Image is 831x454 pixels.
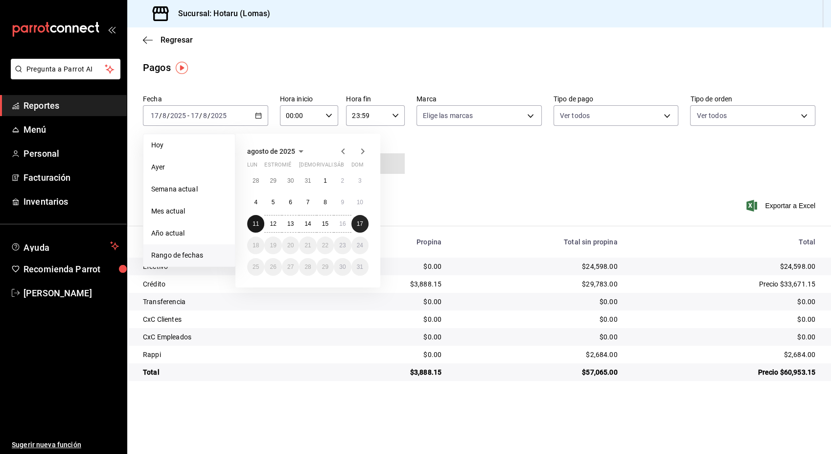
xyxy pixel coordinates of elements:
abbr: 18 de agosto de 2025 [253,242,259,249]
abbr: 28 de julio de 2025 [253,177,259,184]
button: 31 de agosto de 2025 [351,258,369,276]
abbr: 8 de agosto de 2025 [323,199,327,206]
abbr: 20 de agosto de 2025 [287,242,294,249]
abbr: 21 de agosto de 2025 [304,242,311,249]
span: Regresar [161,35,193,45]
font: Menú [23,124,46,135]
font: Reportes [23,100,59,111]
div: Precio $33,671.15 [633,279,815,289]
abbr: 2 de agosto de 2025 [341,177,344,184]
div: $24,598.00 [457,262,617,271]
div: CxC Empleados [143,332,322,342]
label: Hora inicio [280,96,339,102]
span: - [187,112,189,119]
abbr: 26 de agosto de 2025 [270,263,276,270]
button: 23 de agosto de 2025 [334,237,351,254]
span: Mes actual [151,206,227,216]
button: 9 de agosto de 2025 [334,193,351,211]
font: Facturación [23,172,70,183]
abbr: 17 de agosto de 2025 [357,220,363,227]
abbr: 31 de julio de 2025 [304,177,311,184]
div: $0.00 [457,314,617,324]
div: $2,684.00 [633,350,815,359]
span: Hoy [151,140,227,150]
div: Total [633,238,815,246]
div: $0.00 [457,332,617,342]
button: open_drawer_menu [108,25,115,33]
div: $0.00 [633,314,815,324]
button: 25 de agosto de 2025 [247,258,264,276]
button: 18 de agosto de 2025 [247,237,264,254]
button: Regresar [143,35,193,45]
div: $0.00 [337,332,441,342]
abbr: 29 de agosto de 2025 [322,263,328,270]
div: Pagos [143,60,171,75]
span: Rango de fechas [151,250,227,261]
input: -- [190,112,199,119]
button: 6 de agosto de 2025 [282,193,299,211]
button: 19 de agosto de 2025 [264,237,281,254]
abbr: jueves [299,162,357,172]
abbr: 29 de julio de 2025 [270,177,276,184]
button: 14 de agosto de 2025 [299,215,316,233]
button: 10 de agosto de 2025 [351,193,369,211]
button: 12 de agosto de 2025 [264,215,281,233]
a: Pregunta a Parrot AI [7,71,120,81]
abbr: 27 de agosto de 2025 [287,263,294,270]
abbr: 7 de agosto de 2025 [306,199,310,206]
font: Exportar a Excel [765,202,815,210]
span: / [199,112,202,119]
span: Año actual [151,228,227,239]
abbr: 30 de agosto de 2025 [339,263,346,270]
button: 2 de agosto de 2025 [334,172,351,190]
button: 27 de agosto de 2025 [282,258,299,276]
abbr: 15 de agosto de 2025 [322,220,328,227]
abbr: 5 de agosto de 2025 [272,199,275,206]
abbr: 30 de julio de 2025 [287,177,294,184]
button: 11 de agosto de 2025 [247,215,264,233]
button: 3 de agosto de 2025 [351,172,369,190]
span: Ver todos [560,111,590,120]
abbr: sábado [334,162,344,172]
abbr: 28 de agosto de 2025 [304,263,311,270]
abbr: martes [264,162,295,172]
abbr: 10 de agosto de 2025 [357,199,363,206]
div: Transferencia [143,297,322,307]
div: CxC Clientes [143,314,322,324]
button: 29 de julio de 2025 [264,172,281,190]
img: Marcador de información sobre herramientas [176,62,188,74]
abbr: 3 de agosto de 2025 [358,177,362,184]
span: agosto de 2025 [247,147,295,155]
div: $29,783.00 [457,279,617,289]
input: -- [162,112,167,119]
button: 26 de agosto de 2025 [264,258,281,276]
div: Total [143,367,322,377]
span: Elige las marcas [423,111,473,120]
div: $0.00 [633,332,815,342]
input: ---- [210,112,227,119]
div: $2,684.00 [457,350,617,359]
div: $3,888.15 [337,367,441,377]
abbr: 14 de agosto de 2025 [304,220,311,227]
abbr: 6 de agosto de 2025 [289,199,292,206]
button: 17 de agosto de 2025 [351,215,369,233]
button: 31 de julio de 2025 [299,172,316,190]
span: Ver todos [696,111,726,120]
abbr: domingo [351,162,364,172]
font: Inventarios [23,196,68,207]
div: $0.00 [337,350,441,359]
button: 20 de agosto de 2025 [282,237,299,254]
abbr: 11 de agosto de 2025 [253,220,259,227]
abbr: 12 de agosto de 2025 [270,220,276,227]
span: / [208,112,210,119]
span: / [167,112,170,119]
span: Ayer [151,162,227,172]
button: 28 de julio de 2025 [247,172,264,190]
abbr: 1 de agosto de 2025 [323,177,327,184]
button: Exportar a Excel [748,200,815,212]
button: 21 de agosto de 2025 [299,237,316,254]
button: 15 de agosto de 2025 [317,215,334,233]
div: $57,065.00 [457,367,617,377]
abbr: viernes [317,162,344,172]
